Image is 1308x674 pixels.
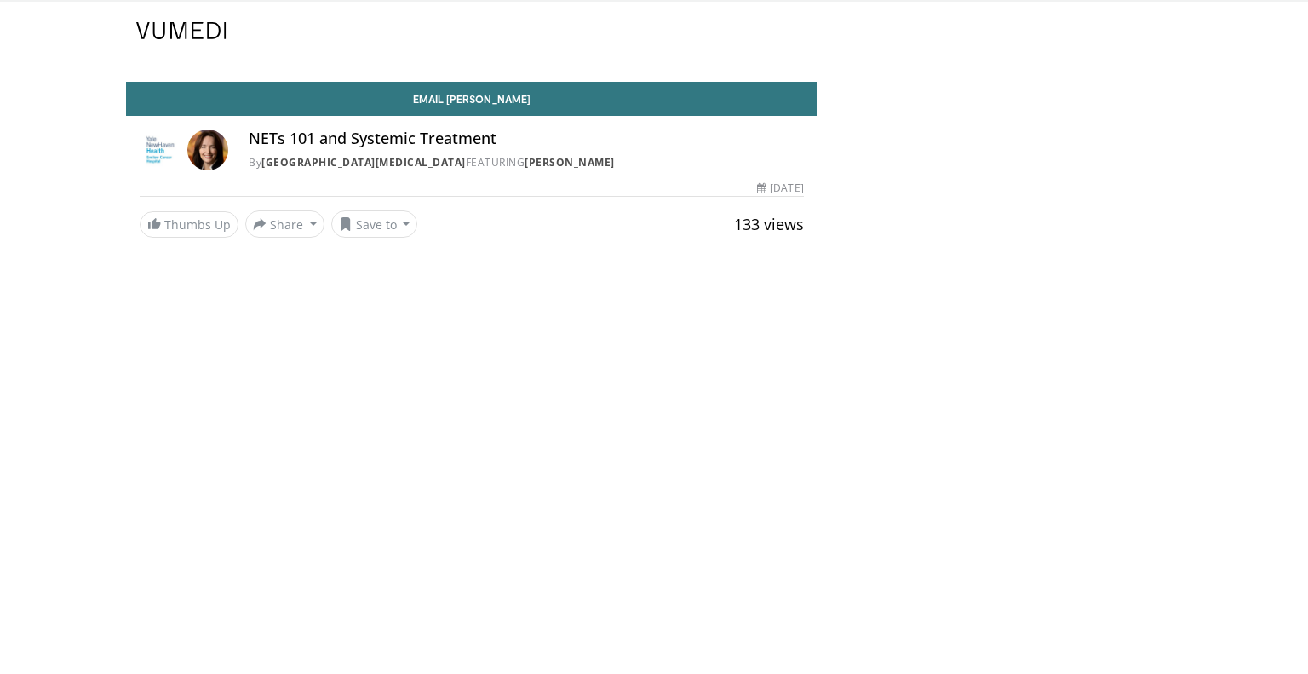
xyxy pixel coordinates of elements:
[261,155,466,170] a: [GEOGRAPHIC_DATA][MEDICAL_DATA]
[331,210,418,238] button: Save to
[187,130,228,170] img: Avatar
[525,155,615,170] a: [PERSON_NAME]
[734,214,804,234] span: 133 views
[140,130,181,170] img: Yale Cancer Center
[245,210,324,238] button: Share
[249,130,804,148] h4: NETs 101 and Systemic Treatment
[126,82,817,116] a: Email [PERSON_NAME]
[249,155,804,170] div: By FEATURING
[757,181,803,196] div: [DATE]
[136,22,227,39] img: VuMedi Logo
[140,211,238,238] a: Thumbs Up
